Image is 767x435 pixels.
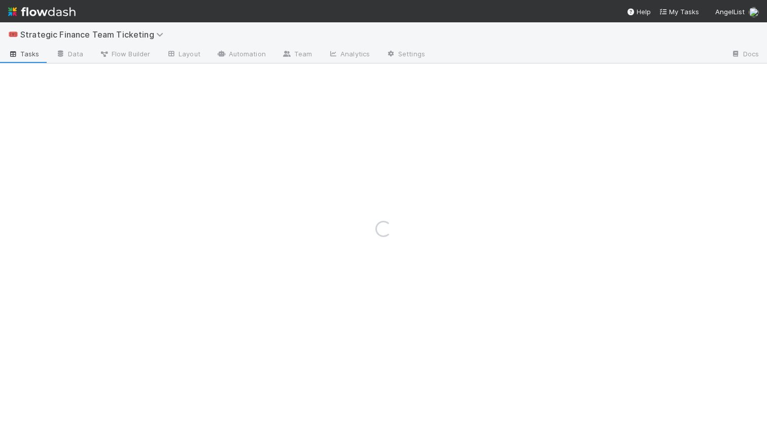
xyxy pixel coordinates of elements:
[659,7,699,17] a: My Tasks
[626,7,651,17] div: Help
[749,7,759,17] img: avatar_aa4fbed5-f21b-48f3-8bdd-57047a9d59de.png
[715,8,745,16] span: AngelList
[659,8,699,16] span: My Tasks
[8,3,76,20] img: logo-inverted-e16ddd16eac7371096b0.svg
